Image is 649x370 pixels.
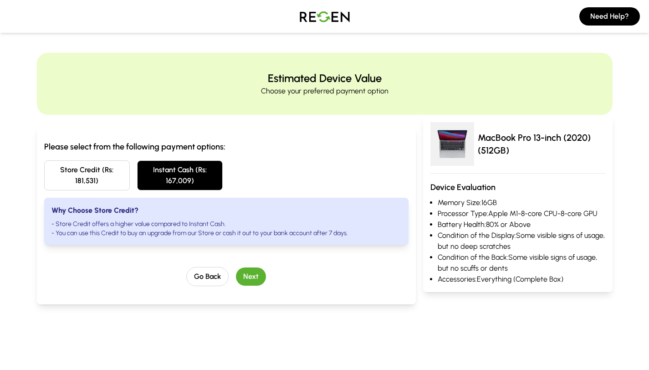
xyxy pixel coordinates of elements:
[261,86,388,97] p: Choose your preferred payment option
[438,252,605,274] li: Condition of the Back: Some visible signs of usage, but no scuffs or dents
[579,7,640,26] button: Need Help?
[518,209,557,218] span: - 8-core CPU
[268,71,382,86] h2: Estimated Device Value
[438,274,605,285] li: Accessories: Everything (Complete Box)
[137,160,223,190] button: Instant Cash (Rs: 167,009)
[44,140,409,153] h3: Please select from the following payment options:
[44,160,130,190] button: Store Credit (Rs: 181,531)
[557,209,598,218] span: - 8-core GPU
[51,220,401,229] li: - Store Credit offers a higher value compared to Instant Cash.
[236,267,266,286] button: Next
[478,131,605,157] p: MacBook Pro 13-inch (2020) (512GB)
[186,267,229,286] button: Go Back
[438,230,605,252] li: Condition of the Display: Some visible signs of usage, but no deep scratches
[430,122,474,166] img: MacBook Pro 13-inch (2020)
[438,208,605,219] li: Processor Type: Apple M1
[438,219,605,230] li: Battery Health: 80% or Above
[51,229,401,238] li: - You can use this Credit to buy an upgrade from our Store or cash it out to your bank account af...
[438,197,605,208] li: Memory Size: 16GB
[430,181,605,194] h3: Device Evaluation
[293,4,357,29] img: Logo
[51,206,138,215] strong: Why Choose Store Credit?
